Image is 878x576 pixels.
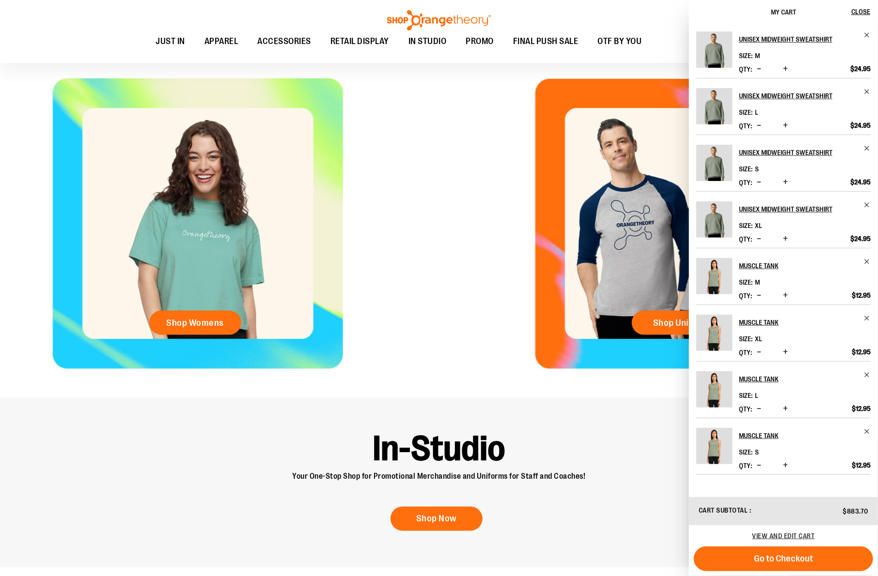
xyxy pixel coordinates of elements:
[753,532,815,540] a: View and edit cart
[781,64,790,74] button: Increase product quantity
[781,234,790,244] button: Increase product quantity
[739,108,753,116] dt: Size
[863,201,871,209] a: Remove item
[166,318,224,328] span: Shop Womens
[843,507,869,515] span: $883.70
[696,428,733,470] a: Muscle Tank
[503,30,588,53] a: FINAL PUSH SALE
[739,428,858,443] h2: Muscle Tank
[852,404,871,413] span: $12.95
[851,8,870,15] span: Close
[739,315,871,330] a: Muscle Tank
[696,304,871,361] li: Product
[258,30,312,52] span: ACCESSORIES
[739,292,752,300] label: Qty
[739,65,752,73] label: Qty
[781,291,790,301] button: Increase product quantity
[852,461,871,470] span: $12.95
[739,405,752,413] label: Qty
[373,429,505,469] strong: In-Studio
[739,222,753,229] dt: Size
[754,348,764,357] button: Decrease product quantity
[598,30,642,52] span: OTF BY YOU
[863,428,871,435] a: Remove item
[696,88,733,131] a: Unisex Midweight Sweatshirt
[696,258,733,294] img: Muscle Tank
[696,31,871,78] li: Product
[696,201,733,244] a: Unisex Midweight Sweatshirt
[850,234,871,243] span: $24.95
[852,291,871,300] span: $12.95
[739,315,858,330] h2: Muscle Tank
[696,31,733,68] img: Unisex Midweight Sweatshirt
[696,145,733,181] img: Unisex Midweight Sweatshirt
[696,428,733,464] img: Muscle Tank
[696,315,733,357] a: Muscle Tank
[739,201,858,217] h2: Unisex Midweight Sweatshirt
[156,30,186,52] span: JUST IN
[696,248,871,304] li: Product
[696,145,733,187] a: Unisex Midweight Sweatshirt
[739,235,752,243] label: Qty
[754,234,764,244] button: Decrease product quantity
[739,31,858,47] h2: Unisex Midweight Sweatshirt
[416,514,457,524] span: Shop Now
[781,121,790,131] button: Increase product quantity
[739,201,871,217] a: Unisex Midweight Sweatshirt
[321,30,399,53] a: RETAIL DISPLAY
[739,88,858,104] h2: Unisex Midweight Sweatshirt
[386,10,492,30] img: Shop Orangetheory
[632,311,724,335] a: Shop Unisex
[696,31,733,74] a: Unisex Midweight Sweatshirt
[852,348,871,356] span: $12.95
[739,448,753,456] dt: Size
[696,201,733,238] img: Unisex Midweight Sweatshirt
[696,371,733,414] a: Muscle Tank
[781,178,790,187] button: Increase product quantity
[863,258,871,265] a: Remove item
[755,448,759,456] span: S
[466,30,494,52] span: PROMO
[863,315,871,322] a: Remove item
[694,546,873,571] button: Go to Checkout
[696,135,871,191] li: Product
[771,8,796,16] span: My Cart
[739,52,753,60] dt: Size
[754,404,764,414] button: Decrease product quantity
[754,64,764,74] button: Decrease product quantity
[739,349,752,356] label: Qty
[699,506,748,514] span: Cart Subtotal
[739,179,752,186] label: Qty
[739,428,871,443] a: Muscle Tank
[781,348,790,357] button: Increase product quantity
[513,30,579,52] span: FINAL PUSH SALE
[754,553,813,564] span: Go to Checkout
[739,258,858,273] h2: Muscle Tank
[739,31,871,47] a: Unisex Midweight Sweatshirt
[754,461,764,470] button: Decrease product quantity
[739,122,752,130] label: Qty
[739,165,753,173] dt: Size
[754,121,764,131] button: Decrease product quantity
[739,371,871,387] a: Muscle Tank
[204,30,238,52] span: APPAREL
[739,258,871,273] a: Muscle Tank
[696,191,871,248] li: Product
[696,418,871,475] li: Product
[330,30,389,52] span: RETAIL DISPLAY
[588,30,652,53] a: OTF BY YOU
[850,178,871,186] span: $24.95
[456,30,504,53] a: PROMO
[739,145,858,160] h2: Unisex Midweight Sweatshirt
[781,461,790,470] button: Increase product quantity
[696,88,733,124] img: Unisex Midweight Sweatshirt
[399,30,456,53] a: IN STUDIO
[739,145,871,160] a: Unisex Midweight Sweatshirt
[754,291,764,301] button: Decrease product quantity
[850,64,871,73] span: $24.95
[739,371,858,387] h2: Muscle Tank
[696,371,733,408] img: Muscle Tank
[293,472,586,481] span: Your One-Stop Shop for Promotional Merchandise and Uniforms for Staff and Coaches!
[739,462,752,470] label: Qty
